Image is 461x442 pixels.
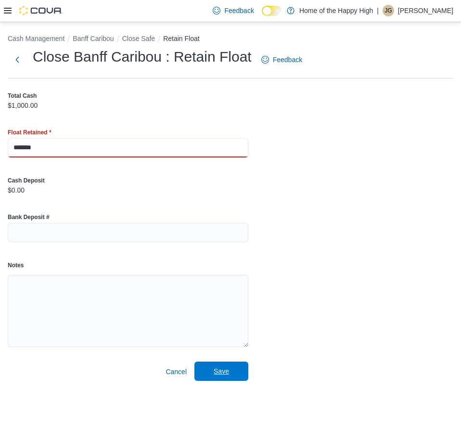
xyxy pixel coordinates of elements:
span: Save [214,366,229,376]
button: Banff Caribou [73,35,114,42]
p: Home of the Happy High [299,5,373,16]
button: Close Safe [122,35,155,42]
label: Bank Deposit # [8,213,50,221]
span: Feedback [273,55,302,65]
label: Float Retained * [8,129,51,136]
input: Dark Mode [262,6,282,16]
h1: Close Banff Caribou : Retain Float [33,47,252,66]
button: Cash Management [8,35,64,42]
span: Cancel [166,367,187,377]
span: Feedback [224,6,254,15]
button: Cancel [162,362,191,381]
button: Save [194,362,248,381]
a: Feedback [209,1,257,20]
label: Notes [8,261,24,269]
p: $0.00 [8,186,25,194]
button: Next [8,50,27,69]
p: $1,000.00 [8,102,38,109]
p: [PERSON_NAME] [398,5,453,16]
span: JG [384,5,392,16]
div: Joseph Guttridge [383,5,394,16]
label: Total Cash [8,92,37,100]
button: Retain Float [163,35,199,42]
a: Feedback [257,50,306,69]
p: | [377,5,379,16]
img: Cova [19,6,63,15]
nav: An example of EuiBreadcrumbs [8,34,453,45]
label: Cash Deposit [8,177,45,184]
